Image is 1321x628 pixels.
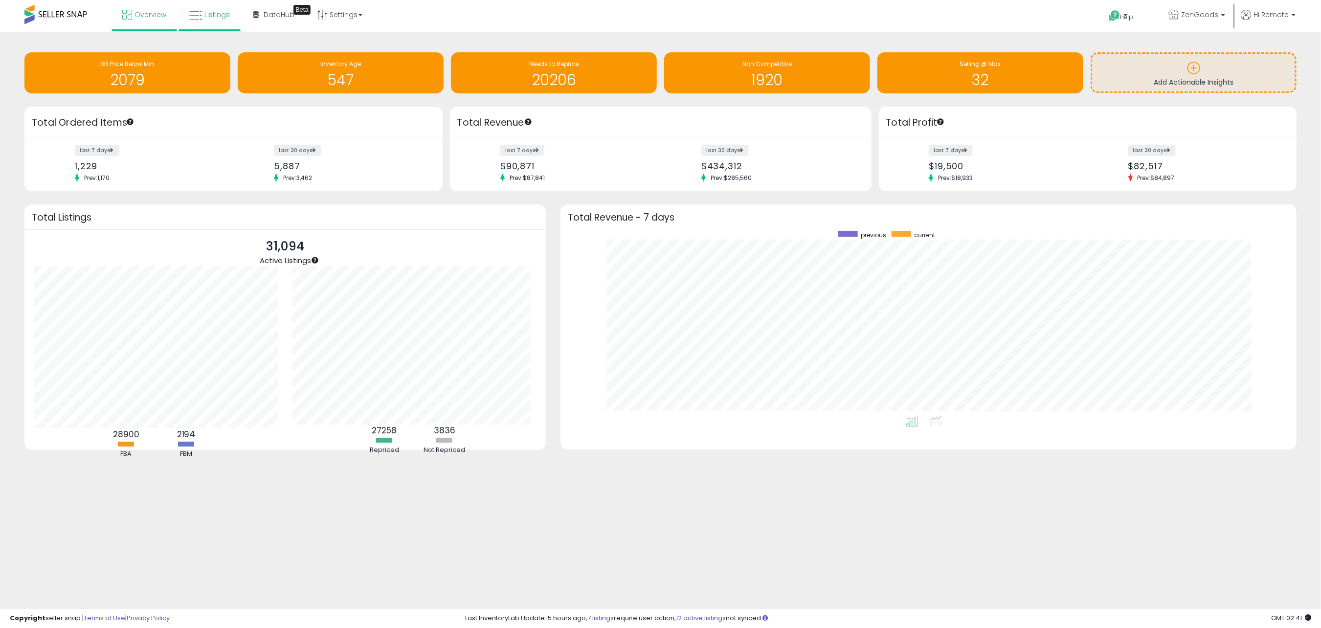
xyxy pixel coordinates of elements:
[886,116,1290,130] h3: Total Profit
[75,145,119,156] label: last 7 days
[434,425,455,436] b: 3836
[320,60,361,68] span: Inventory Age
[701,145,749,156] label: last 30 days
[1181,10,1218,20] span: ZenGoods
[500,161,653,171] div: $90,871
[500,145,544,156] label: last 7 days
[311,256,319,265] div: Tooltip anchor
[933,174,978,182] span: Prev: $18,933
[701,161,854,171] div: $434,312
[126,117,134,126] div: Tooltip anchor
[372,425,397,436] b: 27258
[877,52,1083,93] a: Selling @ Max 32
[278,174,317,182] span: Prev: 3,462
[524,117,533,126] div: Tooltip anchor
[97,449,156,459] div: FBA
[415,446,474,455] div: Not Repriced
[274,161,425,171] div: 5,887
[1241,10,1296,32] a: Hi Remote
[274,145,321,156] label: last 30 days
[1101,2,1153,32] a: Help
[929,145,973,156] label: last 7 days
[293,5,311,15] div: Tooltip anchor
[505,174,550,182] span: Prev: $87,841
[1108,10,1120,22] i: Get Help
[29,72,225,88] h1: 2079
[664,52,870,93] a: Non Competitive 1920
[1128,145,1176,156] label: last 30 days
[75,161,226,171] div: 1,229
[264,10,294,20] span: DataHub
[113,428,139,440] b: 28900
[669,72,865,88] h1: 1920
[1120,13,1134,21] span: Help
[260,255,311,266] span: Active Listings
[1133,174,1180,182] span: Prev: $84,897
[456,72,652,88] h1: 20206
[742,60,792,68] span: Non Competitive
[929,161,1080,171] div: $19,500
[238,52,444,93] a: Inventory Age 547
[24,52,230,93] a: BB Price Below Min 2079
[101,60,155,68] span: BB Price Below Min
[451,52,657,93] a: Needs to Reprice 20206
[243,72,439,88] h1: 547
[1154,77,1233,87] span: Add Actionable Insights
[706,174,757,182] span: Prev: $285,560
[1254,10,1289,20] span: Hi Remote
[861,231,887,239] span: previous
[355,446,414,455] div: Repriced
[457,116,864,130] h3: Total Revenue
[568,214,1289,221] h3: Total Revenue - 7 days
[260,237,311,256] p: 31,094
[936,117,945,126] div: Tooltip anchor
[32,116,435,130] h3: Total Ordered Items
[1092,54,1295,91] a: Add Actionable Insights
[915,231,936,239] span: current
[529,60,579,68] span: Needs to Reprice
[134,10,166,20] span: Overview
[157,449,216,459] div: FBM
[882,72,1078,88] h1: 32
[204,10,230,20] span: Listings
[177,428,196,440] b: 2194
[960,60,1001,68] span: Selling @ Max
[1128,161,1279,171] div: $82,517
[32,214,538,221] h3: Total Listings
[79,174,114,182] span: Prev: 1,170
